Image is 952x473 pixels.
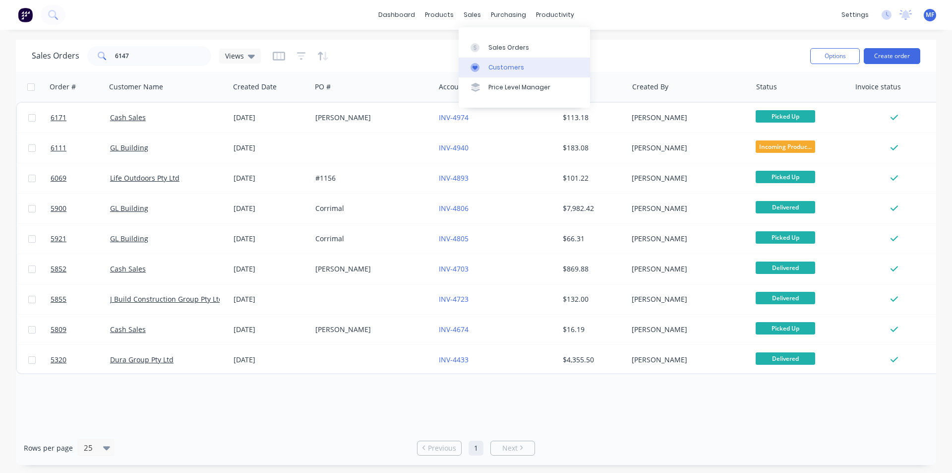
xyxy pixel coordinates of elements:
span: Incoming Produc... [756,140,815,153]
span: Views [225,51,244,61]
div: [PERSON_NAME] [632,325,742,335]
span: Rows per page [24,443,73,453]
div: [DATE] [234,264,307,274]
a: 5852 [51,254,110,284]
span: Delivered [756,262,815,274]
div: Corrimal [315,203,425,213]
div: Corrimal [315,234,425,244]
div: $183.08 [563,143,621,153]
div: [DATE] [234,325,307,335]
a: INV-4723 [439,294,469,304]
div: [PERSON_NAME] [315,325,425,335]
div: [PERSON_NAME] [632,264,742,274]
div: $101.22 [563,173,621,183]
div: $7,982.42 [563,203,621,213]
a: Cash Sales [110,325,146,334]
span: 5809 [51,325,66,335]
a: Next page [491,443,535,453]
a: Cash Sales [110,264,146,273]
a: INV-4805 [439,234,469,243]
a: GL Building [110,203,148,213]
a: INV-4433 [439,355,469,364]
span: Delivered [756,201,815,213]
div: Status [756,82,777,92]
div: sales [459,7,486,22]
a: J Build Construction Group Pty Ltd [110,294,223,304]
span: 5921 [51,234,66,244]
img: Factory [18,7,33,22]
a: INV-4893 [439,173,469,183]
a: 6111 [51,133,110,163]
div: $113.18 [563,113,621,123]
a: INV-4940 [439,143,469,152]
a: Sales Orders [459,37,590,57]
div: Price Level Manager [488,83,550,92]
div: $66.31 [563,234,621,244]
a: 6069 [51,163,110,193]
a: 5809 [51,315,110,344]
div: Created By [632,82,668,92]
span: Next [502,443,518,453]
a: INV-4806 [439,203,469,213]
a: 6171 [51,103,110,133]
div: $16.19 [563,325,621,335]
span: 6171 [51,113,66,123]
a: INV-4703 [439,264,469,273]
div: [DATE] [234,294,307,304]
span: 6111 [51,143,66,153]
div: [PERSON_NAME] [315,113,425,123]
span: Delivered [756,292,815,304]
div: [PERSON_NAME] [632,355,742,365]
a: Price Level Manager [459,77,590,97]
a: Customers [459,58,590,77]
div: [PERSON_NAME] [315,264,425,274]
div: Order # [50,82,76,92]
div: [DATE] [234,203,307,213]
div: [PERSON_NAME] [632,173,742,183]
div: productivity [531,7,579,22]
div: [DATE] [234,113,307,123]
span: 5320 [51,355,66,365]
div: Invoice status [855,82,901,92]
div: Customer Name [109,82,163,92]
div: [PERSON_NAME] [632,203,742,213]
a: Page 1 is your current page [469,441,483,456]
span: Picked Up [756,322,815,335]
input: Search... [115,46,212,66]
div: [PERSON_NAME] [632,143,742,153]
div: PO # [315,82,331,92]
a: Cash Sales [110,113,146,122]
a: 5921 [51,224,110,254]
span: 5855 [51,294,66,304]
div: products [420,7,459,22]
a: GL Building [110,234,148,243]
a: Life Outdoors Pty Ltd [110,173,179,183]
a: 5900 [51,194,110,223]
span: Picked Up [756,171,815,183]
div: $869.88 [563,264,621,274]
ul: Pagination [413,441,539,456]
div: Created Date [233,82,277,92]
a: INV-4674 [439,325,469,334]
div: #1156 [315,173,425,183]
span: Picked Up [756,231,815,244]
div: Sales Orders [488,43,529,52]
span: MF [926,10,934,19]
a: INV-4974 [439,113,469,122]
span: 6069 [51,173,66,183]
div: $132.00 [563,294,621,304]
a: dashboard [373,7,420,22]
div: settings [836,7,874,22]
div: [DATE] [234,143,307,153]
a: Previous page [417,443,461,453]
a: GL Building [110,143,148,152]
a: 5320 [51,345,110,375]
div: $4,355.50 [563,355,621,365]
span: 5852 [51,264,66,274]
span: Picked Up [756,110,815,123]
h1: Sales Orders [32,51,79,61]
button: Create order [864,48,920,64]
div: [DATE] [234,173,307,183]
div: [PERSON_NAME] [632,234,742,244]
span: 5900 [51,203,66,213]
